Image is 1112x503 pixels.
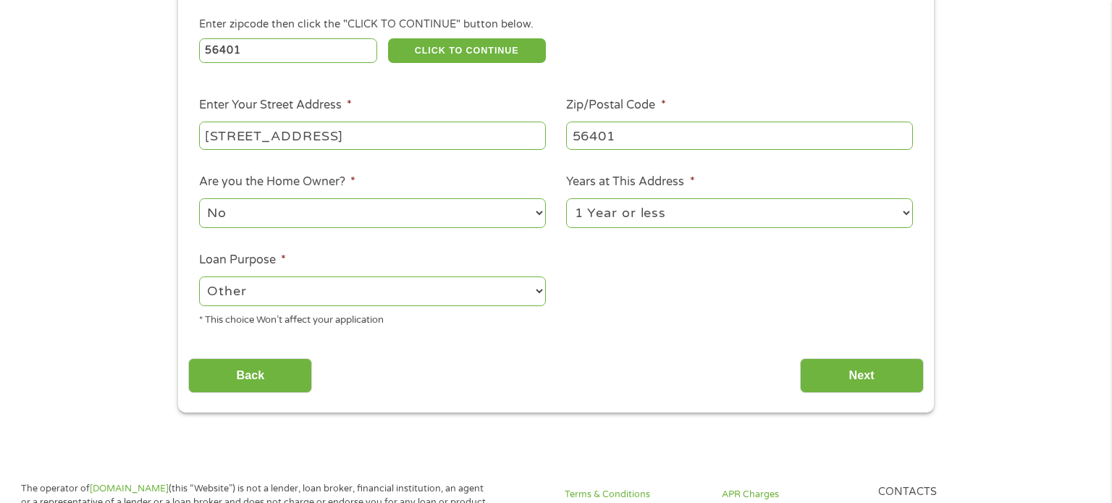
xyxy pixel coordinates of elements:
a: Terms & Conditions [565,488,704,502]
div: * This choice Won’t affect your application [199,308,546,328]
label: Are you the Home Owner? [199,174,355,190]
input: Enter Zipcode (e.g 01510) [199,38,378,63]
a: APR Charges [722,488,861,502]
a: [DOMAIN_NAME] [90,483,169,494]
input: 1 Main Street [199,122,546,149]
button: CLICK TO CONTINUE [388,38,546,63]
h4: Contacts [878,486,1017,499]
input: Back [188,358,312,394]
input: Next [800,358,924,394]
div: Enter zipcode then click the "CLICK TO CONTINUE" button below. [199,17,913,33]
label: Years at This Address [566,174,694,190]
label: Zip/Postal Code [566,98,665,113]
label: Enter Your Street Address [199,98,352,113]
label: Loan Purpose [199,253,286,268]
